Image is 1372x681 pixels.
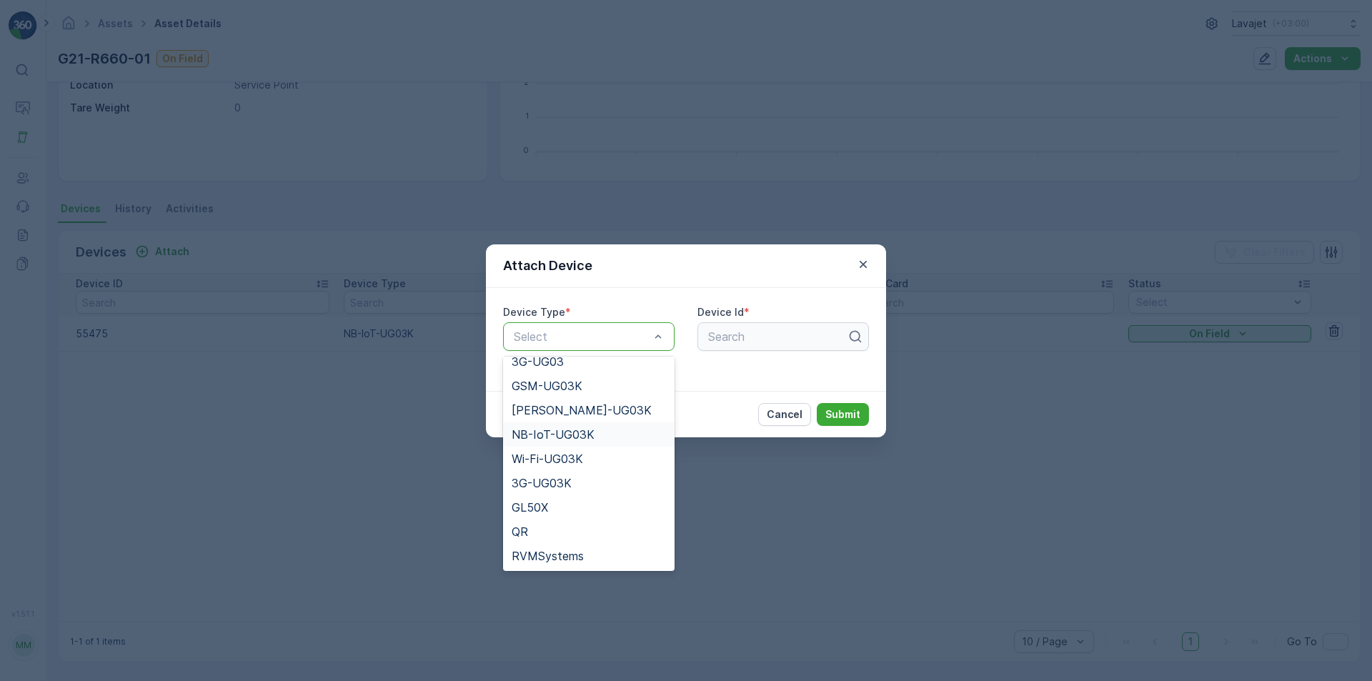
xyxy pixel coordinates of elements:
button: Submit [817,403,869,426]
label: Device Id [697,306,744,318]
span: [PERSON_NAME]-UG03K [512,404,652,417]
span: GSM-UG03K [512,379,582,392]
span: RVMSystems [512,550,584,562]
span: NB-IoT-UG03K [512,428,595,441]
span: QR [512,525,528,538]
span: 3G-UG03K [512,477,572,489]
span: Wi-Fi-UG03K [512,452,583,465]
span: 3G-UG03 [512,355,564,368]
p: Submit [825,407,860,422]
button: Cancel [758,403,811,426]
p: Select [514,328,650,345]
span: GL50X [512,501,548,514]
label: Device Type [503,306,565,318]
p: Cancel [767,407,802,422]
p: Attach Device [503,256,592,276]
